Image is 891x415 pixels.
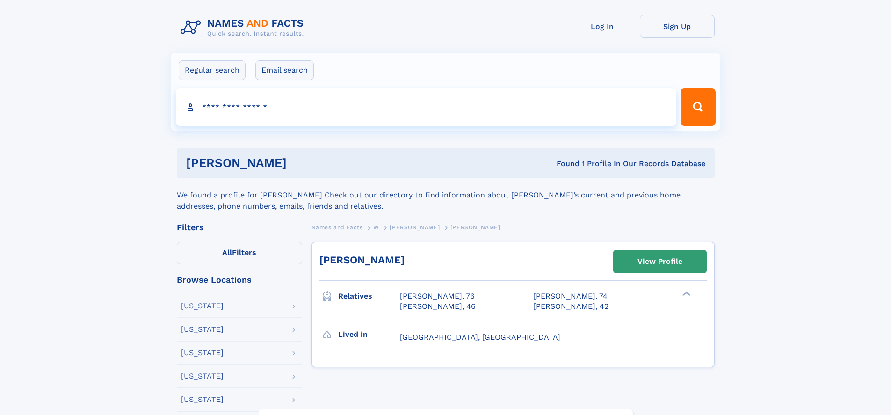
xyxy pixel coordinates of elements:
[311,221,363,233] a: Names and Facts
[390,221,440,233] a: [PERSON_NAME]
[177,242,302,264] label: Filters
[181,349,224,357] div: [US_STATE]
[681,88,715,126] button: Search Button
[637,251,682,272] div: View Profile
[390,224,440,231] span: [PERSON_NAME]
[181,302,224,310] div: [US_STATE]
[680,291,691,297] div: ❯
[177,223,302,232] div: Filters
[400,301,476,312] a: [PERSON_NAME], 46
[319,254,405,266] a: [PERSON_NAME]
[533,291,608,301] a: [PERSON_NAME], 74
[181,396,224,403] div: [US_STATE]
[565,15,640,38] a: Log In
[400,291,475,301] a: [PERSON_NAME], 76
[373,221,379,233] a: W
[640,15,715,38] a: Sign Up
[177,178,715,212] div: We found a profile for [PERSON_NAME] Check out our directory to find information about [PERSON_NA...
[255,60,314,80] label: Email search
[450,224,500,231] span: [PERSON_NAME]
[177,15,311,40] img: Logo Names and Facts
[533,301,608,312] a: [PERSON_NAME], 42
[373,224,379,231] span: W
[176,88,677,126] input: search input
[181,372,224,380] div: [US_STATE]
[400,333,560,342] span: [GEOGRAPHIC_DATA], [GEOGRAPHIC_DATA]
[338,288,400,304] h3: Relatives
[338,327,400,342] h3: Lived in
[421,159,705,169] div: Found 1 Profile In Our Records Database
[177,276,302,284] div: Browse Locations
[181,326,224,333] div: [US_STATE]
[186,157,422,169] h1: [PERSON_NAME]
[179,60,246,80] label: Regular search
[222,248,232,257] span: All
[614,250,706,273] a: View Profile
